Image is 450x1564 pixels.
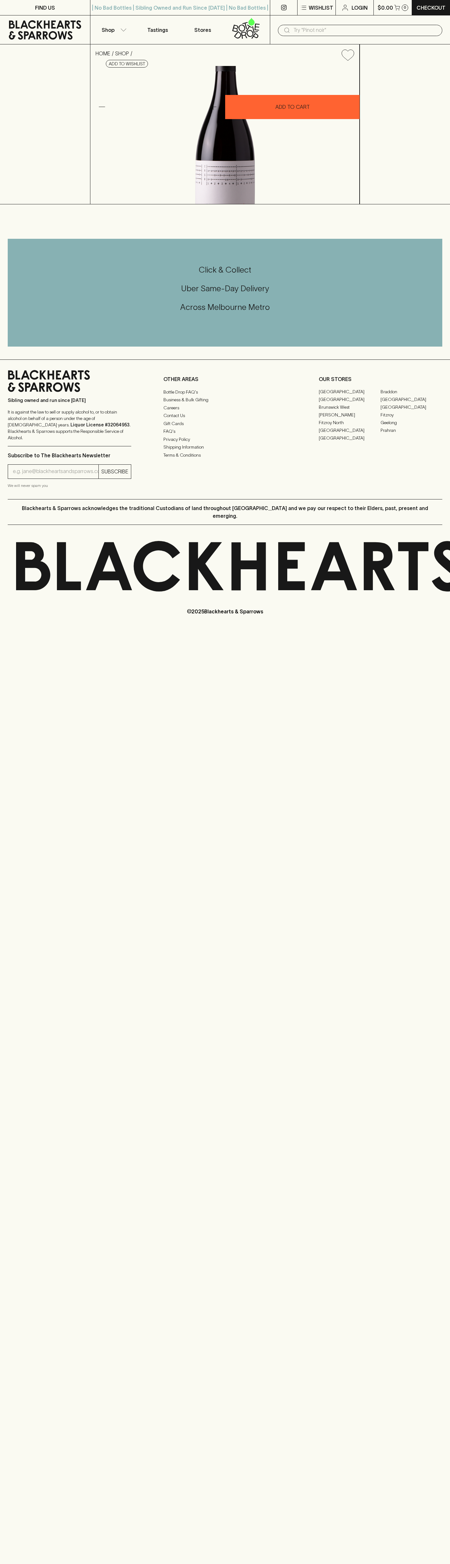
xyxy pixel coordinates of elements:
a: HOME [96,51,110,56]
strong: Liquor License #32064953 [70,422,130,427]
h5: Uber Same-Day Delivery [8,283,442,294]
input: e.g. jane@blackheartsandsparrows.com.au [13,466,98,477]
p: OTHER AREAS [163,375,287,383]
a: [PERSON_NAME] [319,411,381,419]
a: [GEOGRAPHIC_DATA] [319,427,381,434]
a: FAQ's [163,428,287,435]
p: SUBSCRIBE [101,468,128,475]
p: 0 [404,6,406,9]
button: Add to wishlist [339,47,357,63]
p: Wishlist [309,4,333,12]
a: Contact Us [163,412,287,420]
a: [GEOGRAPHIC_DATA] [381,396,442,404]
button: SUBSCRIBE [99,465,131,479]
button: ADD TO CART [225,95,360,119]
a: Geelong [381,419,442,427]
p: Shop [102,26,115,34]
p: OUR STORES [319,375,442,383]
input: Try "Pinot noir" [293,25,437,35]
p: Sibling owned and run since [DATE] [8,397,131,404]
p: Subscribe to The Blackhearts Newsletter [8,452,131,459]
a: Fitzroy North [319,419,381,427]
p: ADD TO CART [275,103,310,111]
a: [GEOGRAPHIC_DATA] [319,434,381,442]
a: SHOP [115,51,129,56]
p: FIND US [35,4,55,12]
p: Stores [194,26,211,34]
button: Add to wishlist [106,60,148,68]
a: Prahran [381,427,442,434]
p: It is against the law to sell or supply alcohol to, or to obtain alcohol on behalf of a person un... [8,409,131,441]
h5: Click & Collect [8,265,442,275]
a: Bottle Drop FAQ's [163,388,287,396]
a: Braddon [381,388,442,396]
a: Tastings [135,15,180,44]
a: Business & Bulk Gifting [163,396,287,404]
a: Brunswick West [319,404,381,411]
p: We will never spam you [8,482,131,489]
p: Login [352,4,368,12]
a: [GEOGRAPHIC_DATA] [319,388,381,396]
a: Gift Cards [163,420,287,427]
a: Careers [163,404,287,412]
a: Fitzroy [381,411,442,419]
a: [GEOGRAPHIC_DATA] [319,396,381,404]
a: Stores [180,15,225,44]
a: [GEOGRAPHIC_DATA] [381,404,442,411]
div: Call to action block [8,239,442,347]
p: Tastings [147,26,168,34]
p: Blackhearts & Sparrows acknowledges the traditional Custodians of land throughout [GEOGRAPHIC_DAT... [13,504,437,520]
button: Shop [90,15,135,44]
a: Terms & Conditions [163,451,287,459]
a: Privacy Policy [163,435,287,443]
img: 37602.png [90,66,359,204]
p: Checkout [417,4,445,12]
p: $0.00 [378,4,393,12]
h5: Across Melbourne Metro [8,302,442,312]
a: Shipping Information [163,443,287,451]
